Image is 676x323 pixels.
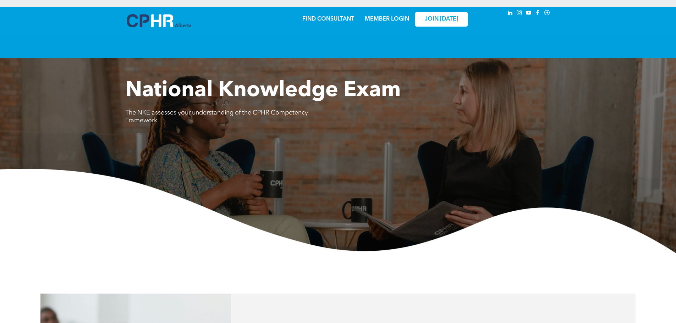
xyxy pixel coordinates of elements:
a: linkedin [506,9,514,18]
img: A blue and white logo for cp alberta [127,14,191,27]
a: facebook [534,9,542,18]
a: instagram [516,9,523,18]
span: The NKE assesses your understanding of the CPHR Competency Framework. [125,110,308,124]
span: JOIN [DATE] [425,16,458,23]
a: youtube [525,9,533,18]
a: JOIN [DATE] [415,12,468,27]
a: Social network [543,9,551,18]
a: FIND CONSULTANT [302,16,354,22]
span: National Knowledge Exam [125,80,401,101]
a: MEMBER LOGIN [365,16,409,22]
